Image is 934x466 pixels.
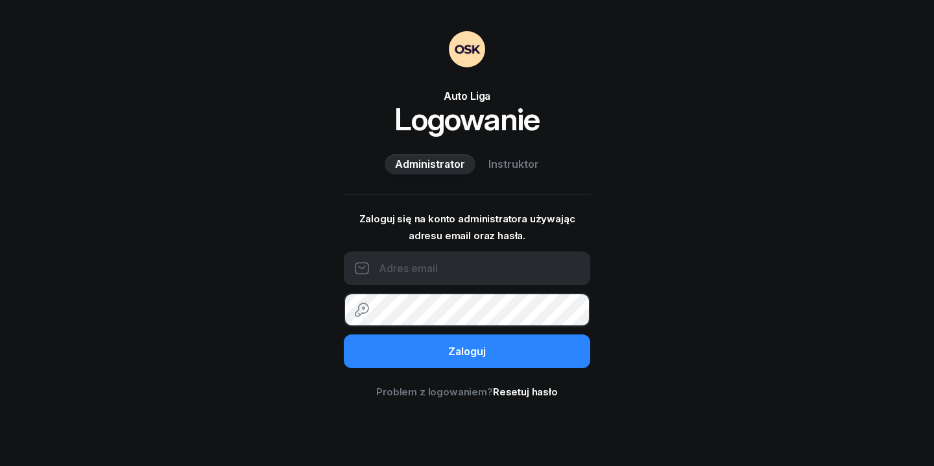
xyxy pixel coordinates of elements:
button: Administrator [385,154,475,175]
button: Instruktor [478,154,549,175]
button: Zaloguj [344,334,590,368]
span: Administrator [395,156,465,173]
div: Problem z logowaniem? [344,384,590,401]
p: Zaloguj się na konto administratora używając adresu email oraz hasła. [344,211,590,244]
span: Instruktor [488,156,539,173]
div: Zaloguj [448,344,486,360]
input: Adres email [344,251,590,285]
h1: Logowanie [344,104,590,135]
div: Auto Liga [344,88,590,104]
a: Resetuj hasło [493,386,558,398]
img: OSKAdmin [449,31,485,67]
